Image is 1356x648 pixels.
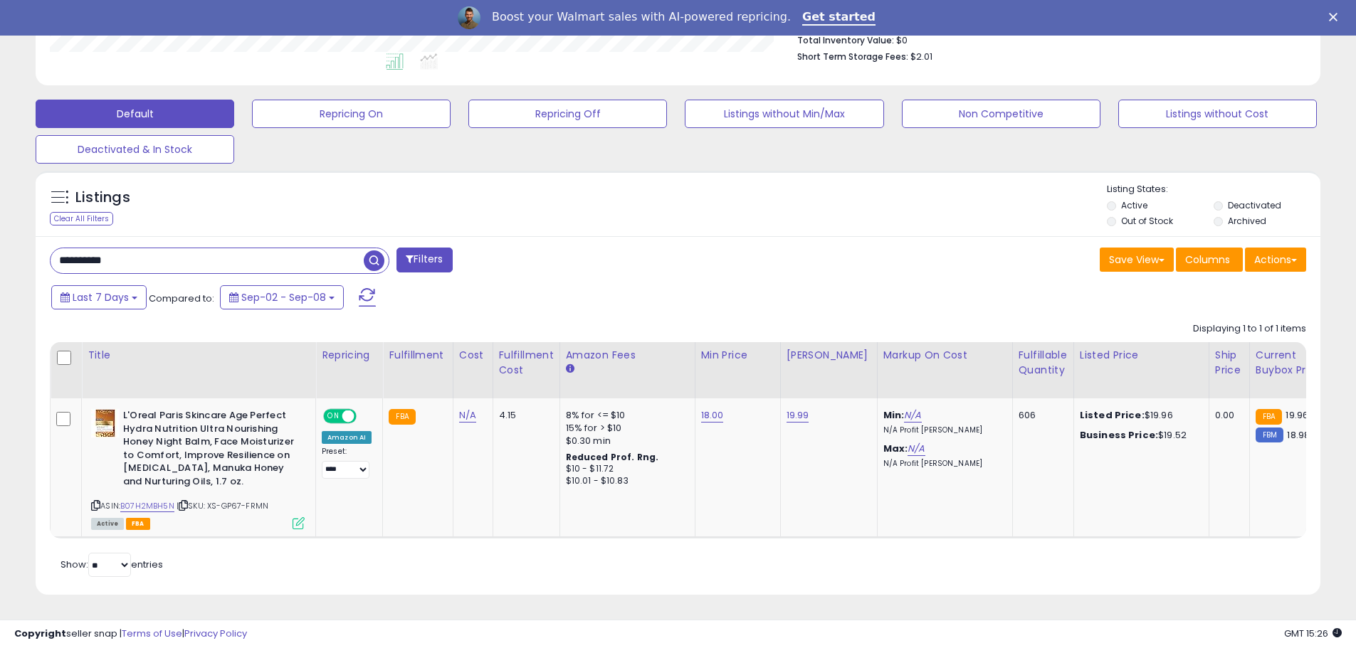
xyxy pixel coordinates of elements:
a: B07H2MBH5N [120,500,174,512]
b: Reduced Prof. Rng. [566,451,659,463]
label: Active [1121,199,1147,211]
a: N/A [908,442,925,456]
div: Preset: [322,447,372,479]
button: Last 7 Days [51,285,147,309]
button: Filters [396,248,452,272]
b: L'Oreal Paris Skincare Age Perfect Hydra Nutrition Ultra Nourishing Honey Night Balm, Face Moistu... [123,409,296,492]
div: ASIN: [91,409,305,528]
div: 15% for > $10 [566,422,684,435]
button: Listings without Cost [1118,100,1317,128]
div: Repricing [322,348,377,363]
label: Archived [1228,215,1266,227]
span: All listings currently available for purchase on Amazon [91,518,124,530]
a: Get started [802,10,876,26]
th: The percentage added to the cost of goods (COGS) that forms the calculator for Min & Max prices. [877,342,1012,398]
small: Amazon Fees. [566,363,574,376]
div: $10 - $11.72 [566,463,684,475]
div: Fulfillable Quantity [1019,348,1068,378]
span: Show: entries [61,558,163,571]
a: 18.00 [701,408,724,423]
a: 19.99 [787,408,809,423]
div: Current Buybox Price [1256,348,1329,378]
small: FBA [1256,409,1282,425]
button: Actions [1245,248,1306,272]
label: Deactivated [1228,199,1281,211]
div: [PERSON_NAME] [787,348,871,363]
div: $0.30 min [566,435,684,447]
button: Save View [1100,248,1174,272]
b: Total Inventory Value: [797,34,894,46]
p: N/A Profit [PERSON_NAME] [883,459,1002,469]
span: Last 7 Days [73,290,129,304]
span: $2.01 [910,50,932,63]
a: Privacy Policy [184,627,247,640]
img: 51AN-Y-6CSL._SL40_.jpg [91,409,120,437]
div: 4.15 [499,409,549,422]
p: N/A Profit [PERSON_NAME] [883,425,1002,435]
small: FBM [1256,427,1283,442]
span: ON [325,410,342,423]
div: $19.52 [1080,429,1198,442]
button: Non Competitive [902,100,1100,128]
b: Short Term Storage Fees: [797,51,908,63]
li: $0 [797,31,1295,48]
button: Repricing Off [468,100,667,128]
p: Listing States: [1107,183,1320,196]
div: Close [1329,13,1343,21]
button: Default [36,100,234,128]
span: 2025-09-16 15:26 GMT [1284,627,1342,640]
b: Listed Price: [1080,408,1145,422]
div: 8% for <= $10 [566,409,684,422]
span: 18.98 [1287,428,1310,442]
img: Profile image for Adrian [458,6,480,29]
span: 19.96 [1286,408,1308,422]
div: Clear All Filters [50,212,113,225]
h5: Listings [75,188,130,208]
button: Sep-02 - Sep-08 [220,285,344,309]
div: 606 [1019,409,1063,422]
span: | SKU: XS-GP67-FRMN [177,500,268,511]
div: Amazon AI [322,431,372,444]
div: seller snap | | [14,627,247,641]
div: $19.96 [1080,409,1198,422]
div: Displaying 1 to 1 of 1 items [1193,322,1306,336]
button: Listings without Min/Max [685,100,883,128]
button: Columns [1176,248,1243,272]
div: Fulfillment [389,348,446,363]
span: OFF [354,410,377,423]
div: Amazon Fees [566,348,689,363]
b: Business Price: [1080,428,1158,442]
small: FBA [389,409,415,425]
button: Repricing On [252,100,451,128]
div: Boost your Walmart sales with AI-powered repricing. [492,10,791,24]
div: Min Price [701,348,774,363]
span: Compared to: [149,292,214,305]
a: Terms of Use [122,627,182,640]
strong: Copyright [14,627,66,640]
div: Markup on Cost [883,348,1007,363]
div: Listed Price [1080,348,1203,363]
span: FBA [126,518,150,530]
div: Cost [459,348,487,363]
span: Columns [1185,253,1230,267]
button: Deactivated & In Stock [36,135,234,164]
label: Out of Stock [1121,215,1173,227]
b: Max: [883,442,908,455]
div: Ship Price [1215,348,1244,378]
div: Fulfillment Cost [499,348,554,378]
span: Sep-02 - Sep-08 [241,290,326,304]
div: 0.00 [1215,409,1239,422]
a: N/A [459,408,476,423]
div: Title [88,348,310,363]
b: Min: [883,408,905,422]
div: $10.01 - $10.83 [566,475,684,487]
a: N/A [904,408,921,423]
